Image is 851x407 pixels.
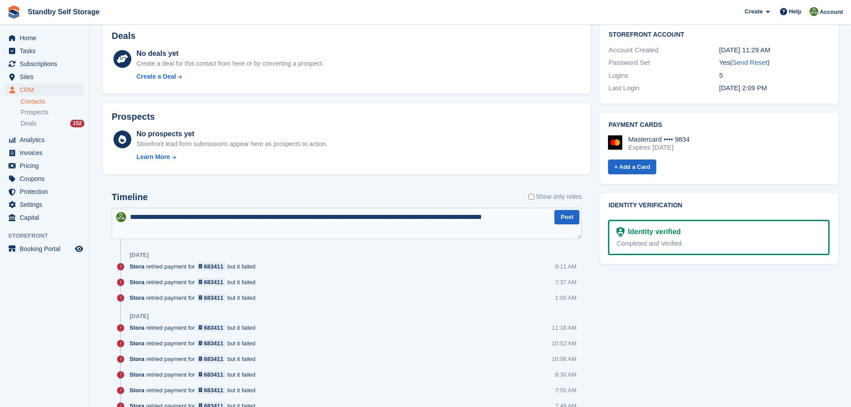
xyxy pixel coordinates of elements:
[197,294,226,302] a: 683411
[197,355,226,363] a: 683411
[130,294,144,302] span: Stora
[74,243,84,254] a: Preview store
[4,32,84,44] a: menu
[732,59,767,66] a: Send Reset
[21,97,84,106] a: Contacts
[130,323,260,332] div: retried payment for but it failed
[555,294,577,302] div: 1:00 AM
[8,231,89,240] span: Storefront
[4,211,84,224] a: menu
[136,152,170,162] div: Learn More
[20,45,73,57] span: Tasks
[130,278,144,286] span: Stora
[4,172,84,185] a: menu
[608,29,830,38] h2: Storefront Account
[4,45,84,57] a: menu
[21,108,84,117] a: Prospects
[719,45,830,55] div: [DATE] 11:29 AM
[136,72,176,81] div: Create a Deal
[528,192,534,201] input: Show only notes
[197,339,226,348] a: 683411
[555,386,577,394] div: 7:55 AM
[20,147,73,159] span: Invoices
[20,58,73,70] span: Subscriptions
[197,370,226,379] a: 683411
[608,83,719,93] div: Last Login
[24,4,103,19] a: Standby Self Storage
[809,7,818,16] img: Steve Hambridge
[20,71,73,83] span: Sites
[197,262,226,271] a: 683411
[20,172,73,185] span: Coupons
[130,370,260,379] div: retried payment for but it failed
[616,239,821,248] div: Completed and Verified.
[4,147,84,159] a: menu
[197,323,226,332] a: 683411
[628,135,690,143] div: Mastercard •••• 9834
[136,59,323,68] div: Create a deal for this contact from here or by converting a prospect.
[20,32,73,44] span: Home
[130,323,144,332] span: Stora
[616,227,624,237] img: Identity Verification Ready
[112,112,155,122] h2: Prospects
[552,323,576,332] div: 11:18 AM
[116,212,126,222] img: Steve Hambridge
[204,278,223,286] div: 683411
[21,108,48,117] span: Prospects
[130,313,149,320] div: [DATE]
[130,339,260,348] div: retried payment for but it failed
[130,278,260,286] div: retried payment for but it failed
[130,294,260,302] div: retried payment for but it failed
[4,198,84,211] a: menu
[112,192,148,202] h2: Timeline
[197,386,226,394] a: 683411
[730,59,769,66] span: ( )
[130,262,144,271] span: Stora
[20,211,73,224] span: Capital
[21,119,37,128] span: Deals
[20,159,73,172] span: Pricing
[204,262,223,271] div: 683411
[608,122,830,129] h2: Payment cards
[552,339,576,348] div: 10:52 AM
[555,278,577,286] div: 7:37 AM
[552,355,576,363] div: 10:06 AM
[608,71,719,81] div: Logins
[555,370,577,379] div: 8:30 AM
[21,119,84,128] a: Deals 152
[136,72,323,81] a: Create a Deal
[136,139,327,149] div: Storefront lead form submissions appear here as prospects to action.
[204,323,223,332] div: 683411
[528,192,582,201] label: Show only notes
[4,185,84,198] a: menu
[4,243,84,255] a: menu
[130,355,144,363] span: Stora
[7,5,21,19] img: stora-icon-8386f47178a22dfd0bd8f6a31ec36ba5ce8667c1dd55bd0f319d3a0aa187defe.svg
[554,210,579,225] button: Post
[555,262,577,271] div: 9:11 AM
[608,135,622,150] img: Mastercard Logo
[130,370,144,379] span: Stora
[20,134,73,146] span: Analytics
[204,294,223,302] div: 683411
[20,84,73,96] span: CRM
[4,159,84,172] a: menu
[20,243,73,255] span: Booking Portal
[136,48,323,59] div: No deals yet
[20,185,73,198] span: Protection
[204,355,223,363] div: 683411
[130,386,144,394] span: Stora
[130,262,260,271] div: retried payment for but it failed
[204,339,223,348] div: 683411
[4,71,84,83] a: menu
[204,370,223,379] div: 683411
[130,386,260,394] div: retried payment for but it failed
[130,252,149,259] div: [DATE]
[719,71,830,81] div: 5
[4,134,84,146] a: menu
[608,58,719,68] div: Password Set
[608,202,830,209] h2: Identity verification
[625,227,681,237] div: Identity verified
[130,355,260,363] div: retried payment for but it failed
[628,143,690,151] div: Expires [DATE]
